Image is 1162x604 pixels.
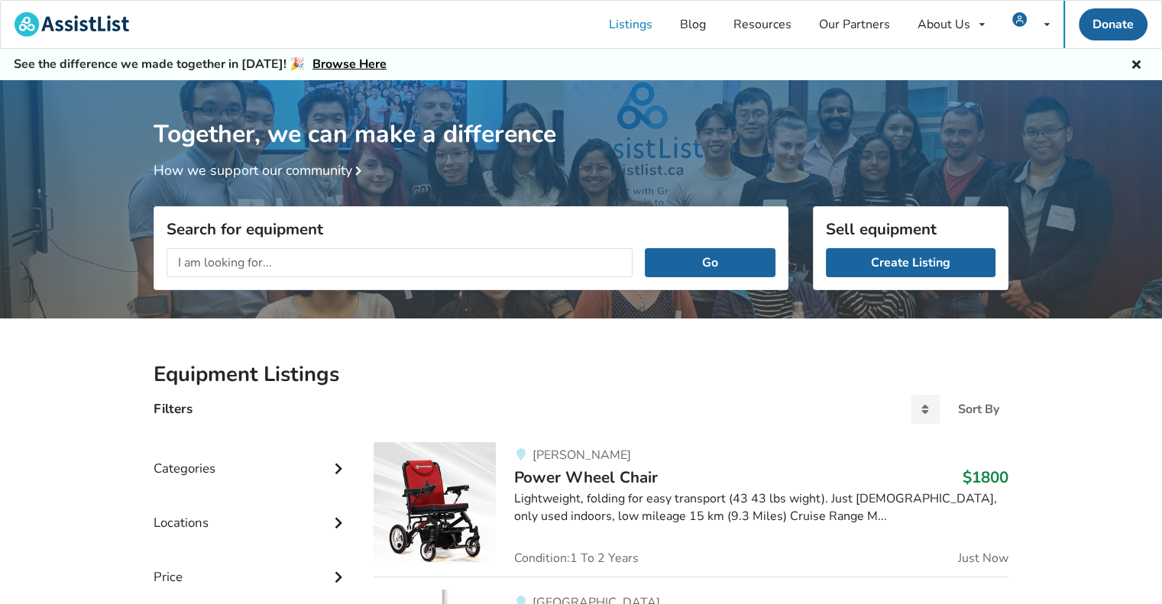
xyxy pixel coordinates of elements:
h3: $1800 [963,467,1008,487]
div: Price [154,538,349,593]
input: I am looking for... [167,248,633,277]
div: Categories [154,430,349,484]
span: Power Wheel Chair [514,467,658,488]
a: Resources [720,1,805,48]
h1: Together, we can make a difference [154,80,1008,150]
h4: Filters [154,400,193,418]
h3: Sell equipment [826,219,995,239]
img: mobility-power wheel chair [374,442,496,564]
a: Donate [1079,8,1147,40]
a: Blog [666,1,720,48]
a: Browse Here [312,56,387,73]
span: [PERSON_NAME] [532,447,630,463]
a: Listings [595,1,666,48]
div: Lightweight, folding for easy transport (43 43 lbs wight). Just [DEMOGRAPHIC_DATA], only used ind... [514,490,1008,525]
div: Sort By [958,403,999,415]
img: assistlist-logo [15,12,129,37]
button: Go [645,248,775,277]
a: Our Partners [805,1,904,48]
span: Just Now [958,552,1008,564]
h5: See the difference we made together in [DATE]! 🎉 [14,57,387,73]
a: mobility-power wheel chair[PERSON_NAME]Power Wheel Chair$1800Lightweight, folding for easy transp... [374,442,1008,577]
img: user icon [1012,12,1027,27]
a: How we support our community [154,161,367,179]
a: Create Listing [826,248,995,277]
div: About Us [918,18,970,31]
h3: Search for equipment [167,219,775,239]
span: Condition: 1 To 2 Years [514,552,639,564]
h2: Equipment Listings [154,361,1008,388]
div: Locations [154,484,349,538]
